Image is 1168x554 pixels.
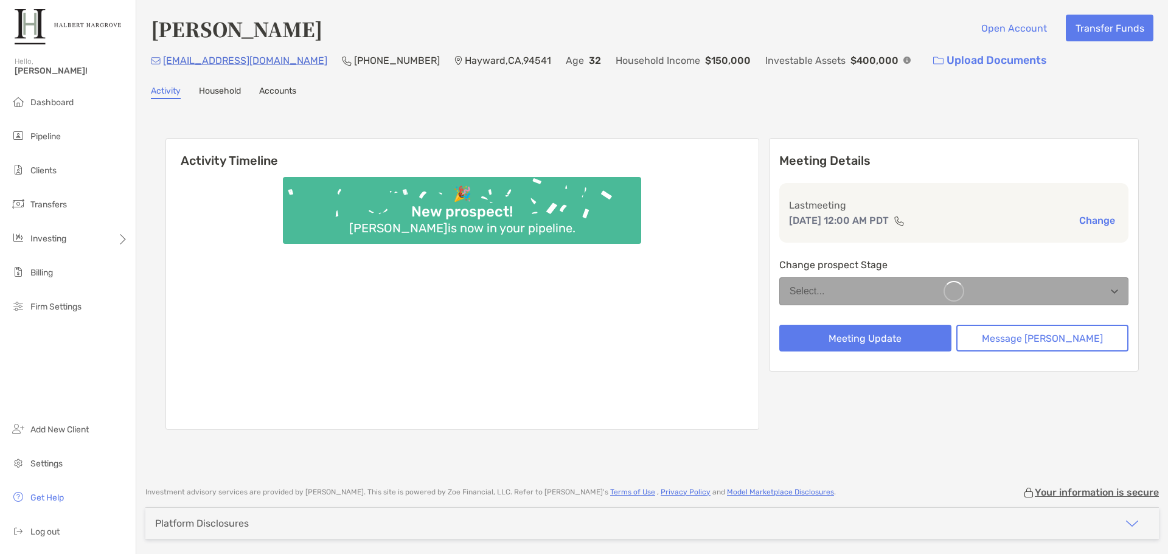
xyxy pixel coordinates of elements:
[11,455,26,470] img: settings icon
[1125,516,1139,531] img: icon arrow
[151,15,322,43] h4: [PERSON_NAME]
[765,53,846,68] p: Investable Assets
[11,128,26,143] img: pipeline icon
[342,56,352,66] img: Phone Icon
[705,53,751,68] p: $150,000
[30,199,67,210] span: Transfers
[779,257,1128,272] p: Change prospect Stage
[566,53,584,68] p: Age
[779,325,951,351] button: Meeting Update
[30,165,57,176] span: Clients
[406,203,518,221] div: New prospect!
[661,488,711,496] a: Privacy Policy
[972,15,1056,41] button: Open Account
[589,53,601,68] p: 32
[11,196,26,211] img: transfers icon
[30,493,64,503] span: Get Help
[11,162,26,177] img: clients icon
[956,325,1128,351] button: Message [PERSON_NAME]
[30,131,61,142] span: Pipeline
[145,488,836,497] p: Investment advisory services are provided by [PERSON_NAME] . This site is powered by Zoe Financia...
[199,86,241,99] a: Household
[30,424,89,435] span: Add New Client
[15,5,121,49] img: Zoe Logo
[1035,486,1159,498] p: Your information is secure
[789,213,889,228] p: [DATE] 12:00 AM PDT
[779,153,1128,168] p: Meeting Details
[1076,214,1119,227] button: Change
[11,94,26,109] img: dashboard icon
[11,490,26,504] img: get-help icon
[727,488,834,496] a: Model Marketplace Disclosures
[616,53,700,68] p: Household Income
[30,97,74,108] span: Dashboard
[354,53,440,68] p: [PHONE_NUMBER]
[30,268,53,278] span: Billing
[15,66,128,76] span: [PERSON_NAME]!
[11,524,26,538] img: logout icon
[151,86,181,99] a: Activity
[448,185,476,203] div: 🎉
[11,421,26,436] img: add_new_client icon
[30,527,60,537] span: Log out
[163,53,327,68] p: [EMAIL_ADDRESS][DOMAIN_NAME]
[30,302,82,312] span: Firm Settings
[454,56,462,66] img: Location Icon
[30,234,66,244] span: Investing
[166,139,759,168] h6: Activity Timeline
[1066,15,1153,41] button: Transfer Funds
[903,57,911,64] img: Info Icon
[894,216,905,226] img: communication type
[465,53,551,68] p: Hayward , CA , 94541
[11,265,26,279] img: billing icon
[925,47,1055,74] a: Upload Documents
[259,86,296,99] a: Accounts
[151,57,161,64] img: Email Icon
[789,198,1119,213] p: Last meeting
[11,230,26,245] img: investing icon
[155,518,249,529] div: Platform Disclosures
[933,57,944,65] img: button icon
[11,299,26,313] img: firm-settings icon
[610,488,655,496] a: Terms of Use
[344,221,580,235] div: [PERSON_NAME] is now in your pipeline.
[850,53,899,68] p: $400,000
[30,459,63,469] span: Settings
